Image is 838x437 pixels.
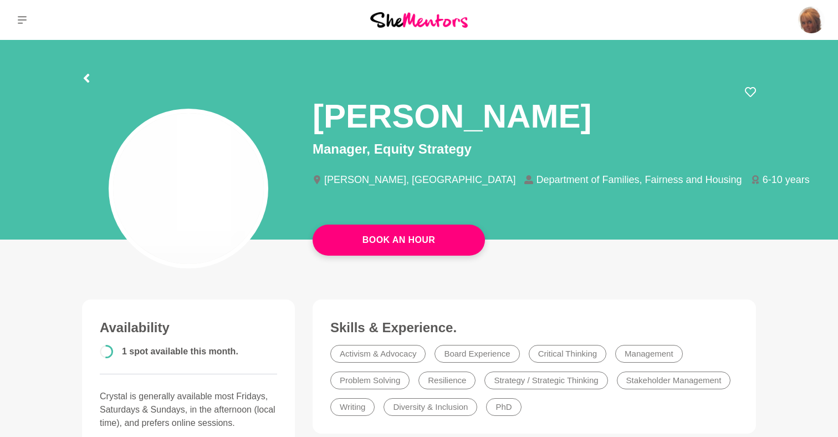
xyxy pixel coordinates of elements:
p: Crystal is generally available most Fridays, Saturdays & Sundays, in the afternoon (local time), ... [100,390,277,430]
h1: [PERSON_NAME] [313,95,591,137]
li: Department of Families, Fairness and Housing [524,175,750,185]
h3: Skills & Experience. [330,319,738,336]
img: Kirsten Iosefo [798,7,825,33]
li: [PERSON_NAME], [GEOGRAPHIC_DATA] [313,175,524,185]
button: Book An Hour [313,225,485,256]
li: 6-10 years [751,175,819,185]
h3: Availability [100,319,277,336]
img: She Mentors Logo [370,12,468,27]
span: 1 spot available this month. [122,347,238,356]
p: Manager, Equity Strategy [313,139,756,159]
